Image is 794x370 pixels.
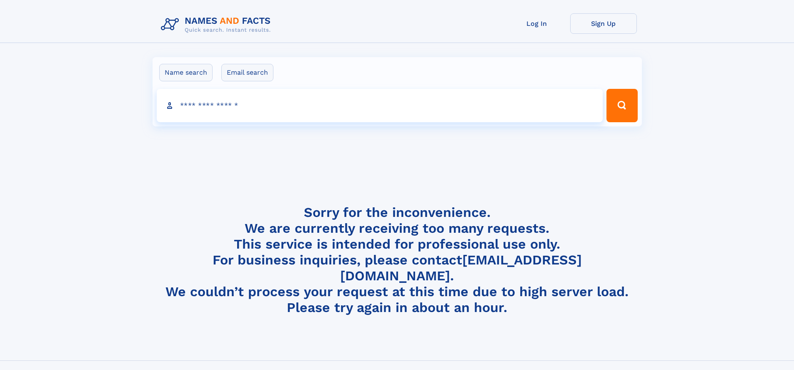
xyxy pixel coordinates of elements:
[221,64,273,81] label: Email search
[570,13,637,34] a: Sign Up
[158,204,637,316] h4: Sorry for the inconvenience. We are currently receiving too many requests. This service is intend...
[503,13,570,34] a: Log In
[159,64,213,81] label: Name search
[157,89,603,122] input: search input
[158,13,278,36] img: Logo Names and Facts
[340,252,582,284] a: [EMAIL_ADDRESS][DOMAIN_NAME]
[606,89,637,122] button: Search Button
